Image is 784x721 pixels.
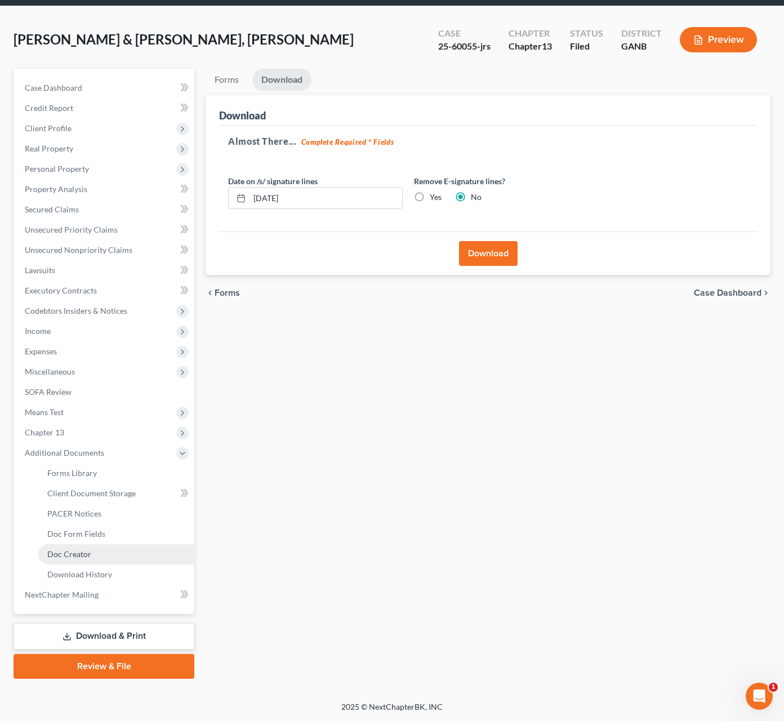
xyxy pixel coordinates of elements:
[14,654,194,679] a: Review & File
[25,245,132,255] span: Unsecured Nonpriority Claims
[228,175,318,187] label: Date on /s/ signature lines
[621,40,662,53] div: GANB
[694,288,761,297] span: Case Dashboard
[16,240,194,260] a: Unsecured Nonpriority Claims
[621,27,662,40] div: District
[16,220,194,240] a: Unsecured Priority Claims
[252,69,311,91] a: Download
[25,103,73,113] span: Credit Report
[459,241,518,266] button: Download
[47,569,112,579] span: Download History
[25,164,89,173] span: Personal Property
[542,41,552,51] span: 13
[206,69,248,91] a: Forms
[25,428,64,437] span: Chapter 13
[16,260,194,281] a: Lawsuits
[430,192,442,203] label: Yes
[38,524,194,544] a: Doc Form Fields
[746,683,773,710] iframe: Intercom live chat
[25,83,82,92] span: Case Dashboard
[680,27,757,52] button: Preview
[438,40,491,53] div: 25-60055-jrs
[38,504,194,524] a: PACER Notices
[25,306,127,315] span: Codebtors Insiders & Notices
[414,175,589,187] label: Remove E-signature lines?
[25,387,72,397] span: SOFA Review
[206,288,255,297] button: chevron_left Forms
[694,288,770,297] a: Case Dashboard chevron_right
[25,286,97,295] span: Executory Contracts
[38,463,194,483] a: Forms Library
[47,549,91,559] span: Doc Creator
[25,204,79,214] span: Secured Claims
[509,27,552,40] div: Chapter
[47,488,136,498] span: Client Document Storage
[25,346,57,356] span: Expenses
[47,468,97,478] span: Forms Library
[14,31,354,47] span: [PERSON_NAME] & [PERSON_NAME], [PERSON_NAME]
[16,382,194,402] a: SOFA Review
[769,683,778,692] span: 1
[228,135,748,148] h5: Almost There...
[25,407,64,417] span: Means Test
[16,98,194,118] a: Credit Report
[38,483,194,504] a: Client Document Storage
[38,564,194,585] a: Download History
[570,27,603,40] div: Status
[301,137,394,146] strong: Complete Required * Fields
[250,188,402,209] input: MM/DD/YYYY
[16,585,194,605] a: NextChapter Mailing
[25,265,55,275] span: Lawsuits
[16,78,194,98] a: Case Dashboard
[47,529,105,538] span: Doc Form Fields
[16,199,194,220] a: Secured Claims
[206,288,215,297] i: chevron_left
[25,123,72,133] span: Client Profile
[14,623,194,649] a: Download & Print
[25,184,87,194] span: Property Analysis
[25,448,104,457] span: Additional Documents
[219,109,266,122] div: Download
[509,40,552,53] div: Chapter
[761,288,770,297] i: chevron_right
[38,544,194,564] a: Doc Creator
[16,281,194,301] a: Executory Contracts
[215,288,240,297] span: Forms
[16,179,194,199] a: Property Analysis
[25,590,99,599] span: NextChapter Mailing
[25,326,51,336] span: Income
[47,509,101,518] span: PACER Notices
[25,367,75,376] span: Miscellaneous
[438,27,491,40] div: Case
[570,40,603,53] div: Filed
[471,192,482,203] label: No
[25,225,118,234] span: Unsecured Priority Claims
[25,144,73,153] span: Real Property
